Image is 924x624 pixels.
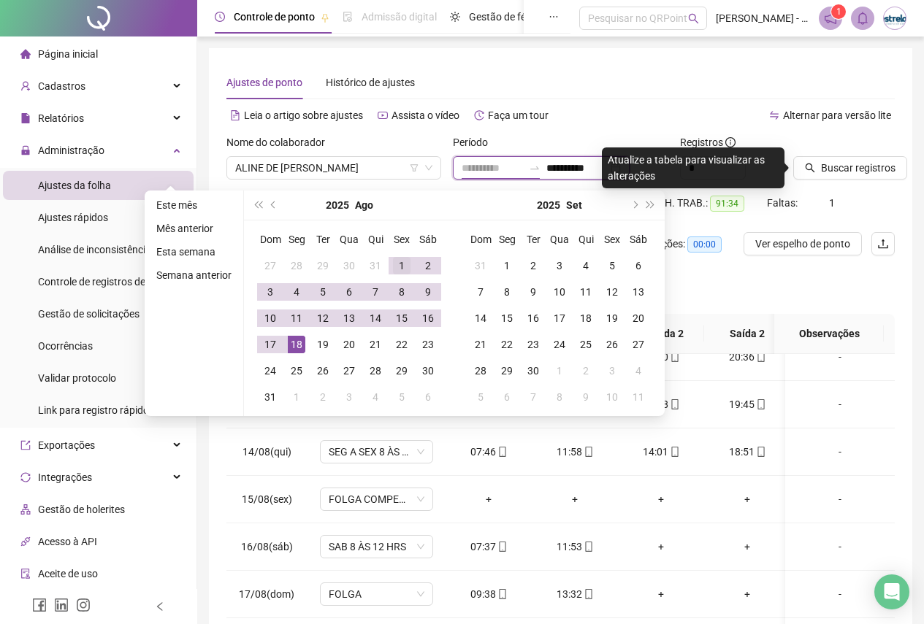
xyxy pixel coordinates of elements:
div: 29 [393,362,411,380]
span: Faça um tour [488,109,549,121]
span: 1 [836,7,841,17]
th: Sex [389,226,415,253]
td: 2025-08-17 [257,331,283,358]
td: 2025-09-02 [520,253,546,279]
td: 2025-09-30 [520,358,546,384]
td: 2025-09-26 [599,331,625,358]
div: 4 [630,362,647,380]
span: down [424,163,433,172]
span: 1 [829,197,835,209]
div: 7 [524,388,542,406]
div: 25 [288,362,305,380]
div: 10 [551,283,568,301]
div: 9 [577,388,595,406]
div: 6 [630,257,647,274]
span: ellipsis [549,12,559,22]
td: 2025-09-13 [625,279,652,305]
td: 2025-09-19 [599,305,625,331]
div: 07:46 [457,444,520,460]
div: - [797,444,883,460]
div: 1 [288,388,305,406]
span: Gestão de solicitações [38,308,140,320]
div: 20:36 [716,349,779,365]
div: 19:45 [716,396,779,412]
div: 26 [314,362,332,380]
img: 4435 [884,7,906,29]
td: 2025-09-10 [546,279,573,305]
div: 24 [261,362,279,380]
div: 9 [524,283,542,301]
td: 2025-08-25 [283,358,310,384]
span: 00:00 [687,236,722,253]
td: 2025-08-14 [362,305,389,331]
span: 91:34 [710,196,744,212]
td: 2025-09-24 [546,331,573,358]
td: 2025-09-07 [467,279,494,305]
span: Análise de inconsistências [38,244,156,255]
span: api [20,536,31,547]
div: 4 [367,388,384,406]
span: swap [769,110,779,120]
td: 2025-09-04 [573,253,599,279]
td: 2025-09-01 [283,384,310,410]
td: 2025-08-27 [336,358,362,384]
span: FOLGA COMPENSATÓRIA [329,488,424,510]
div: 2 [577,362,595,380]
span: 15/08(sex) [242,493,292,505]
div: 8 [393,283,411,301]
div: 21 [472,336,489,353]
td: 2025-08-08 [389,279,415,305]
td: 2025-09-05 [389,384,415,410]
td: 2025-09-15 [494,305,520,331]
div: 12 [603,283,621,301]
th: Dom [467,226,494,253]
td: 2025-10-08 [546,384,573,410]
div: 23 [524,336,542,353]
div: 5 [472,388,489,406]
span: Link para registro rápido [38,404,149,416]
td: 2025-08-06 [336,279,362,305]
td: 2025-08-29 [389,358,415,384]
div: 21 [367,336,384,353]
label: Nome do colaborador [226,134,335,150]
div: 5 [393,388,411,406]
li: Semana anterior [150,266,237,284]
td: 2025-07-27 [257,253,283,279]
button: month panel [355,190,373,220]
div: 07:37 [457,539,520,555]
div: 7 [472,283,489,301]
div: 27 [340,362,358,380]
span: Ajustes rápidos [38,212,108,223]
div: + [543,491,606,507]
div: 19 [314,336,332,353]
div: 14 [367,309,384,327]
td: 2025-08-15 [389,305,415,331]
span: FOLGA [329,583,424,605]
button: prev-year [266,190,282,220]
span: Registros [680,134,736,150]
span: Buscar registros [821,160,896,176]
div: 31 [261,388,279,406]
span: Exportações [38,439,95,451]
td: 2025-08-20 [336,331,362,358]
td: 2025-10-01 [546,358,573,384]
span: 14/08(qui) [243,446,291,458]
span: user-add [20,81,31,91]
span: Admissão digital [362,11,437,23]
button: year panel [326,190,349,220]
td: 2025-09-27 [625,331,652,358]
div: 14 [472,309,489,327]
td: 2025-08-04 [283,279,310,305]
div: 16 [419,309,437,327]
th: Qua [546,226,573,253]
div: 4 [288,283,305,301]
div: H. TRAB.: [665,195,767,212]
td: 2025-07-31 [362,253,389,279]
div: 1 [498,257,516,274]
div: 13 [630,283,647,301]
div: 20 [630,309,647,327]
th: Qua [336,226,362,253]
label: Período [453,134,497,150]
span: mobile [668,352,680,362]
span: SAB 8 ÀS 12 HRS [329,536,424,558]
